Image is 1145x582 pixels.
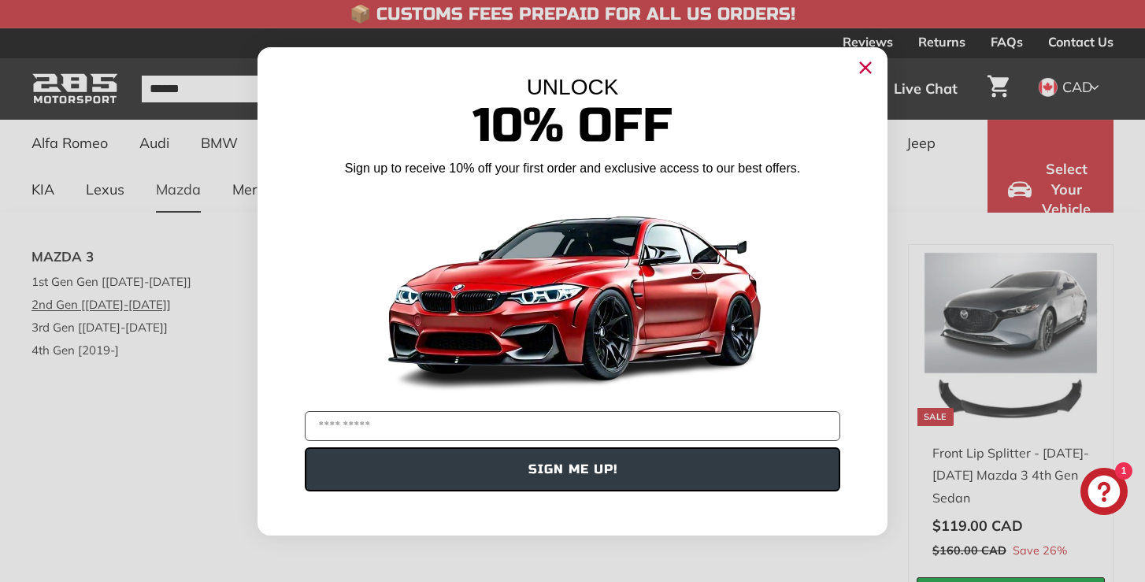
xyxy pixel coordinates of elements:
span: Sign up to receive 10% off your first order and exclusive access to our best offers. [345,161,800,175]
button: SIGN ME UP! [305,447,840,491]
button: Close dialog [853,55,878,80]
span: 10% Off [472,97,673,154]
span: UNLOCK [527,75,619,99]
inbox-online-store-chat: Shopify online store chat [1076,468,1132,519]
input: YOUR EMAIL [305,411,840,441]
img: Banner showing BMW 4 Series Body kit [376,183,769,405]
